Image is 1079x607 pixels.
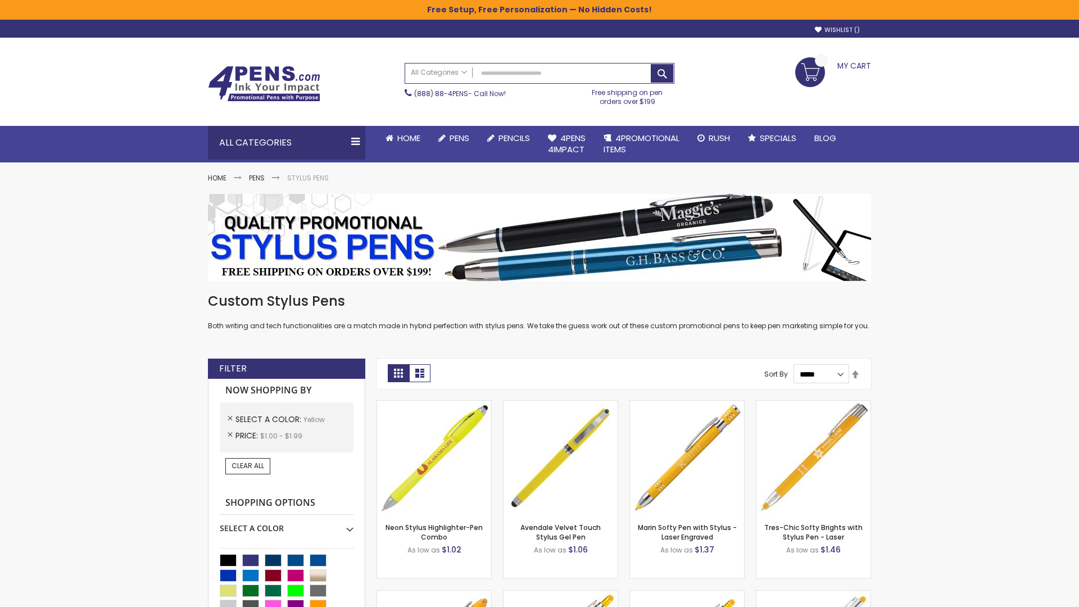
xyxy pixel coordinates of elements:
[814,132,836,144] span: Blog
[303,415,325,424] span: Yellow
[377,401,491,515] img: Neon Stylus Highlighter-Pen Combo-Yellow
[756,400,871,410] a: Tres-Chic Softy Brights with Stylus Pen - Laser-Yellow
[450,132,469,144] span: Pens
[688,126,739,151] a: Rush
[534,545,566,555] span: As low as
[219,363,247,375] strong: Filter
[756,590,871,600] a: Tres-Chic Softy with Stylus Top Pen - ColorJet-Yellow
[805,126,845,151] a: Blog
[820,544,841,555] span: $1.46
[630,401,744,515] img: Marin Softy Pen with Stylus - Laser Engraved-Yellow
[208,173,226,183] a: Home
[377,400,491,410] a: Neon Stylus Highlighter-Pen Combo-Yellow
[504,401,618,515] img: Avendale Velvet Touch Stylus Gel Pen-Yellow
[764,369,788,379] label: Sort By
[235,430,260,441] span: Price
[407,545,440,555] span: As low as
[235,414,303,425] span: Select A Color
[386,523,483,541] a: Neon Stylus Highlighter-Pen Combo
[220,379,353,402] strong: Now Shopping by
[815,26,860,34] a: Wishlist
[568,544,588,555] span: $1.06
[232,461,264,470] span: Clear All
[756,401,871,515] img: Tres-Chic Softy Brights with Stylus Pen - Laser-Yellow
[760,132,796,144] span: Specials
[208,194,871,281] img: Stylus Pens
[220,491,353,515] strong: Shopping Options
[377,590,491,600] a: Ellipse Softy Brights with Stylus Pen - Laser-Yellow
[786,545,819,555] span: As low as
[287,173,329,183] strong: Stylus Pens
[249,173,265,183] a: Pens
[411,68,467,77] span: All Categories
[709,132,730,144] span: Rush
[638,523,737,541] a: Marin Softy Pen with Stylus - Laser Engraved
[595,126,688,162] a: 4PROMOTIONALITEMS
[429,126,478,151] a: Pens
[498,132,530,144] span: Pencils
[414,89,506,98] span: - Call Now!
[478,126,539,151] a: Pencils
[630,400,744,410] a: Marin Softy Pen with Stylus - Laser Engraved-Yellow
[377,126,429,151] a: Home
[442,544,461,555] span: $1.02
[208,66,320,102] img: 4Pens Custom Pens and Promotional Products
[739,126,805,151] a: Specials
[414,89,468,98] a: (888) 88-4PENS
[660,545,693,555] span: As low as
[208,126,365,160] div: All Categories
[208,292,871,310] h1: Custom Stylus Pens
[397,132,420,144] span: Home
[388,364,409,382] strong: Grid
[504,590,618,600] a: Phoenix Softy Brights with Stylus Pen - Laser-Yellow
[220,515,353,534] div: Select A Color
[225,458,270,474] a: Clear All
[695,544,714,555] span: $1.37
[539,126,595,162] a: 4Pens4impact
[260,431,302,441] span: $1.00 - $1.99
[604,132,679,155] span: 4PROMOTIONAL ITEMS
[581,84,675,106] div: Free shipping on pen orders over $199
[520,523,601,541] a: Avendale Velvet Touch Stylus Gel Pen
[405,64,473,82] a: All Categories
[504,400,618,410] a: Avendale Velvet Touch Stylus Gel Pen-Yellow
[548,132,586,155] span: 4Pens 4impact
[208,292,871,331] div: Both writing and tech functionalities are a match made in hybrid perfection with stylus pens. We ...
[764,523,863,541] a: Tres-Chic Softy Brights with Stylus Pen - Laser
[630,590,744,600] a: Phoenix Softy Brights Gel with Stylus Pen - Laser-Yellow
